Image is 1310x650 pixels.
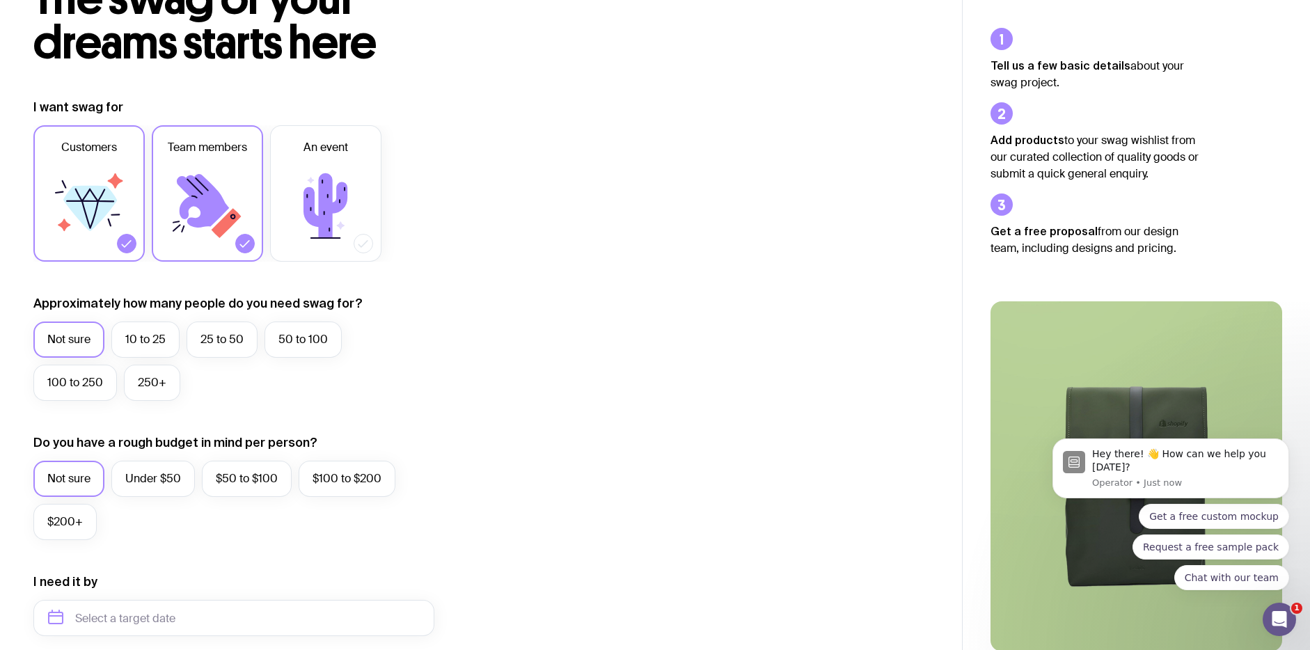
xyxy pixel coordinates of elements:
[1263,603,1296,636] iframe: Intercom live chat
[111,461,195,497] label: Under $50
[187,322,258,358] label: 25 to 50
[33,322,104,358] label: Not sure
[991,132,1199,182] p: to your swag wishlist from our curated collection of quality goods or submit a quick general enqu...
[265,322,342,358] label: 50 to 100
[124,365,180,401] label: 250+
[33,434,317,451] label: Do you have a rough budget in mind per person?
[299,461,395,497] label: $100 to $200
[303,139,348,156] span: An event
[111,322,180,358] label: 10 to 25
[33,504,97,540] label: $200+
[991,59,1130,72] strong: Tell us a few basic details
[991,223,1199,257] p: from our design team, including designs and pricing.
[33,365,117,401] label: 100 to 250
[61,139,117,156] span: Customers
[991,57,1199,91] p: about your swag project.
[168,139,247,156] span: Team members
[33,295,363,312] label: Approximately how many people do you need swag for?
[33,99,123,116] label: I want swag for
[1032,331,1310,612] iframe: Intercom notifications message
[202,461,292,497] label: $50 to $100
[1291,603,1302,614] span: 1
[33,573,97,590] label: I need it by
[33,600,434,636] input: Select a target date
[33,461,104,497] label: Not sure
[991,134,1064,146] strong: Add products
[991,225,1098,237] strong: Get a free proposal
